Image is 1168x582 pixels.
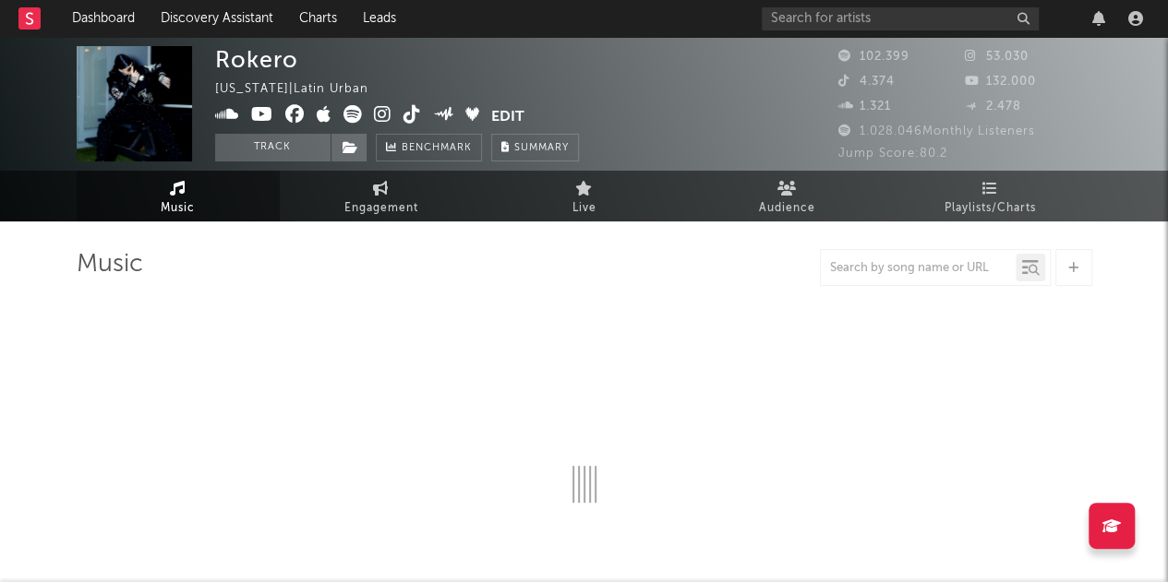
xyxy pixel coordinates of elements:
span: Benchmark [402,137,472,160]
a: Live [483,171,686,221]
div: [US_STATE] | Latin Urban [215,78,390,101]
span: 102.399 [838,51,909,63]
input: Search for artists [762,7,1039,30]
button: Edit [491,105,524,128]
span: 132.000 [965,76,1036,88]
span: Jump Score: 80.2 [838,148,947,160]
span: Playlists/Charts [945,197,1036,220]
span: Audience [759,197,815,220]
span: Music [161,197,195,220]
button: Track [215,134,331,161]
span: 1.028.046 Monthly Listeners [838,125,1035,137]
span: 53.030 [965,51,1029,63]
a: Audience [686,171,889,221]
span: Engagement [344,197,418,220]
span: Live [572,197,596,220]
div: Rokero [215,46,298,73]
span: 4.374 [838,76,895,88]
a: Benchmark [376,134,482,161]
a: Playlists/Charts [889,171,1092,221]
button: Summary [491,134,579,161]
input: Search by song name or URL [821,261,1016,276]
span: 2.478 [965,101,1021,113]
a: Engagement [280,171,483,221]
span: Summary [514,143,569,153]
span: 1.321 [838,101,891,113]
a: Music [77,171,280,221]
